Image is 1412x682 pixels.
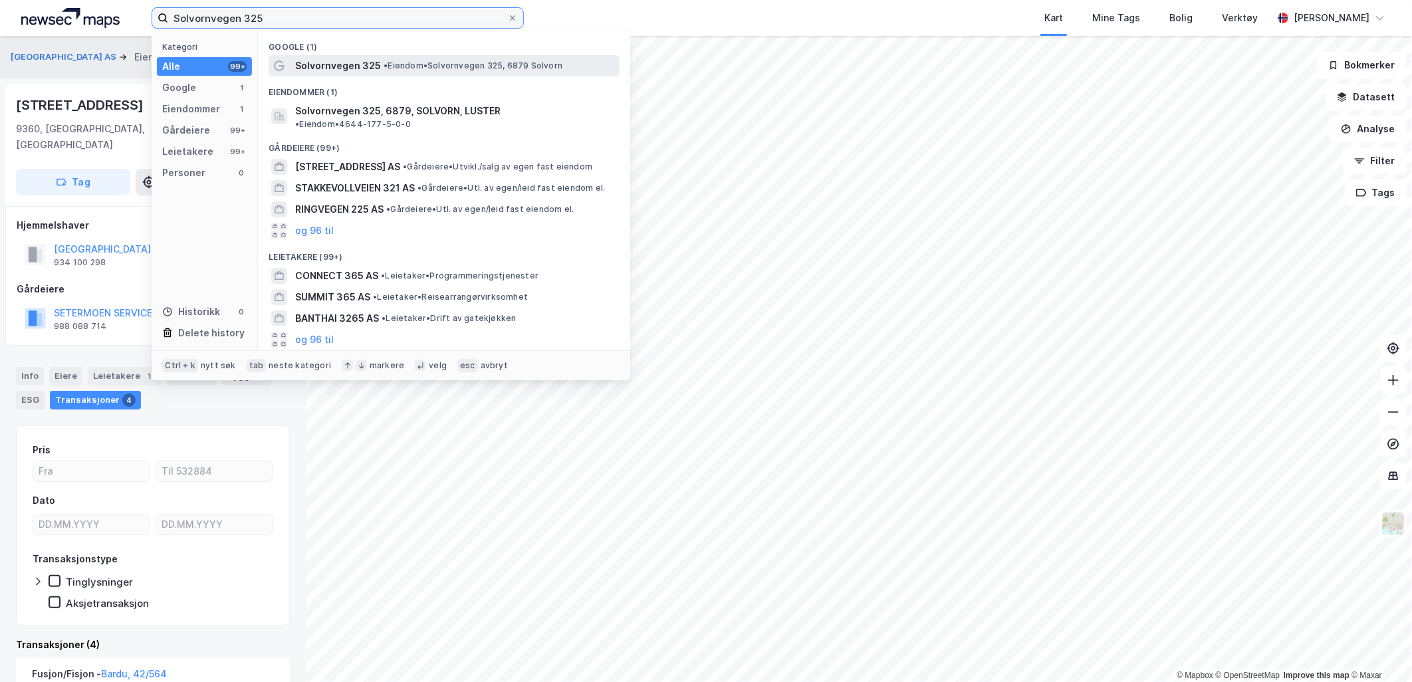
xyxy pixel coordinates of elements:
div: Verktøy [1222,10,1258,26]
div: Info [16,367,44,386]
div: 99+ [228,146,247,157]
input: Til 532884 [156,461,273,481]
div: 99+ [228,125,247,136]
div: Google (1) [258,31,630,55]
div: 934 100 298 [54,257,106,268]
div: Gårdeiere [17,281,289,297]
div: Kategori [162,42,252,52]
div: Eiendommer (1) [258,76,630,100]
div: tab [247,359,267,372]
div: Eiere [49,367,82,386]
span: • [386,204,390,214]
span: [STREET_ADDRESS] AS [295,159,400,175]
div: Mine Tags [1092,10,1140,26]
div: esc [457,359,478,372]
button: og 96 til [295,223,334,239]
div: Gårdeiere (99+) [258,132,630,156]
button: Filter [1343,148,1407,174]
button: Tag [16,169,130,195]
div: 0 [236,168,247,178]
span: • [417,183,421,193]
span: Eiendom • Solvornvegen 325, 6879 Solvorn [384,60,562,71]
div: ESG [16,391,45,409]
div: Kart [1044,10,1063,26]
div: Eiendommer [162,101,220,117]
div: 4 [122,394,136,407]
div: [STREET_ADDRESS] [16,94,146,116]
a: Improve this map [1284,671,1350,680]
button: og 96 til [295,332,334,348]
input: Søk på adresse, matrikkel, gårdeiere, leietakere eller personer [168,8,507,28]
div: avbryt [481,360,508,371]
span: RINGVEGEN 225 AS [295,201,384,217]
button: Datasett [1326,84,1407,110]
span: • [381,271,385,281]
div: 1 [236,104,247,114]
button: Bokmerker [1317,52,1407,78]
a: Mapbox [1177,671,1213,680]
button: Analyse [1330,116,1407,142]
span: • [295,119,299,129]
span: Gårdeiere • Utvikl./salg av egen fast eiendom [403,162,592,172]
div: Ctrl + k [162,359,198,372]
span: Gårdeiere • Utl. av egen/leid fast eiendom el. [417,183,605,193]
span: STAKKEVOLLVEIEN 321 AS [295,180,415,196]
div: Gårdeiere [162,122,210,138]
div: Hjemmelshaver [17,217,289,233]
div: Google [162,80,196,96]
div: 1 [143,370,156,383]
div: Leietakere [162,144,213,160]
span: Solvornvegen 325 [295,58,381,74]
div: Aksjetransaksjon [66,597,149,610]
div: Leietakere (99+) [258,241,630,265]
img: logo.a4113a55bc3d86da70a041830d287a7e.svg [21,8,120,28]
div: 99+ [228,61,247,72]
div: Alle [162,58,180,74]
div: 9360, [GEOGRAPHIC_DATA], [GEOGRAPHIC_DATA] [16,121,227,153]
div: Historikk [162,304,220,320]
div: 988 088 714 [54,321,106,332]
span: BANTHAI 3265 AS [295,310,379,326]
div: markere [370,360,404,371]
div: Pris [33,442,51,458]
span: • [382,313,386,323]
div: Bolig [1169,10,1193,26]
div: 0 [236,306,247,317]
div: nytt søk [201,360,236,371]
span: • [403,162,407,171]
a: Bardu, 42/564 [101,668,167,679]
span: Eiendom • 4644-177-5-0-0 [295,119,411,130]
span: Solvornvegen 325, 6879, SOLVORN, LUSTER [295,103,501,119]
button: [GEOGRAPHIC_DATA] AS [11,51,119,64]
input: DD.MM.YYYY [33,514,150,534]
input: Fra [33,461,150,481]
a: OpenStreetMap [1216,671,1280,680]
span: Gårdeiere • Utl. av egen/leid fast eiendom el. [386,204,574,215]
span: Leietaker • Reisearrangørvirksomhet [373,292,528,302]
button: Tags [1345,179,1407,206]
span: • [384,60,388,70]
div: Eiendom [134,49,174,65]
span: • [373,292,377,302]
div: Leietakere [88,367,162,386]
div: Personer [162,165,205,181]
div: Dato [33,493,55,509]
div: Transaksjonstype [33,551,118,567]
span: SUMMIT 365 AS [295,289,370,305]
iframe: Chat Widget [1346,618,1412,682]
div: [PERSON_NAME] [1294,10,1369,26]
div: Transaksjoner (4) [16,637,290,653]
div: Tinglysninger [66,576,133,588]
input: DD.MM.YYYY [156,514,273,534]
div: Transaksjoner [50,391,141,409]
div: 1 [236,82,247,93]
span: CONNECT 365 AS [295,268,378,284]
span: Leietaker • Programmeringstjenester [381,271,538,281]
div: Delete history [178,325,245,341]
span: Leietaker • Drift av gatekjøkken [382,313,516,324]
img: Z [1381,511,1406,536]
div: velg [429,360,447,371]
div: neste kategori [269,360,331,371]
